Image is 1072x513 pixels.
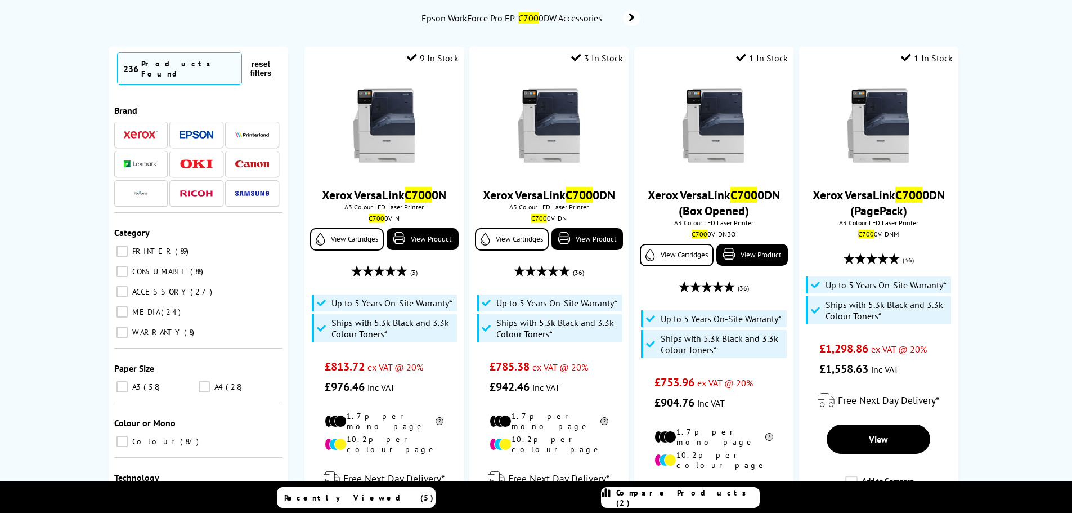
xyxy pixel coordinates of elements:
[405,187,432,203] mark: C700
[367,362,423,373] span: ex VAT @ 20%
[129,246,174,256] span: PRINTER
[826,279,947,291] span: Up to 5 Years On-Site Warranty*
[475,203,623,211] span: A3 Colour LED Laser Printer
[114,417,176,429] span: Colour or Mono
[367,382,395,393] span: inc VAT
[116,246,128,257] input: PRINTER 89
[420,10,640,26] a: Epson WorkForce Pro EP-C7000DW Accessories
[573,262,584,283] span: (36)
[134,186,148,200] img: Navigator
[114,472,159,483] span: Technology
[819,341,868,356] span: £1,298.86
[310,203,458,211] span: A3 Colour LED Laser Printer
[129,436,179,447] span: Colour
[475,228,549,251] a: View Cartridges
[616,488,759,508] span: Compare Products (2)
[116,381,128,392] input: A3 58
[736,52,788,64] div: 1 In Stock
[226,382,245,392] span: 28
[827,425,930,454] a: View
[114,227,150,238] span: Category
[129,287,189,297] span: ACCESSORY
[671,83,756,168] img: Xerox-C7000-Front-Main-Small.jpg
[869,434,888,445] span: View
[483,187,615,203] a: Xerox VersaLinkC7000DN
[730,187,757,203] mark: C700
[343,472,445,485] span: Free Next Day Delivery*
[116,266,128,277] input: CONSUMABLE 88
[284,493,434,503] span: Recently Viewed (5)
[310,228,384,251] a: View Cartridges
[325,411,443,431] li: 1.7p per mono page
[129,327,183,337] span: WARRANTY
[313,214,455,222] div: 0V_N
[654,450,773,470] li: 10.2p per colour page
[331,317,454,340] span: Ships with 5.3k Black and 3.3k Colour Toners*
[325,434,443,454] li: 10.2p per colour page
[640,244,714,266] a: View Cartridges
[903,249,914,271] span: (36)
[518,12,539,24] mark: C700
[813,187,945,218] a: Xerox VersaLinkC7000DN (PagePack)
[116,306,128,318] input: MEDIA 24
[838,394,939,407] span: Free Next Day Delivery*
[478,214,620,222] div: 0V_DN
[242,59,279,78] button: reset filters
[819,362,868,376] span: £1,558.63
[871,344,927,355] span: ex VAT @ 20%
[184,327,197,337] span: 8
[310,463,458,494] div: modal_delivery
[325,359,365,374] span: £813.72
[475,463,623,494] div: modal_delivery
[507,83,591,168] img: Xerox-C7000-Front-Main-Small.jpg
[532,382,560,393] span: inc VAT
[124,131,158,139] img: Xerox
[490,411,608,431] li: 1.7p per mono page
[640,479,788,510] div: modal_delivery
[901,52,953,64] div: 1 In Stock
[654,375,694,390] span: £753.96
[508,472,609,485] span: Free Next Day Delivery*
[369,214,384,222] mark: C700
[407,52,459,64] div: 9 In Stock
[190,287,215,297] span: 27
[180,190,213,197] img: Ricoh
[805,218,953,227] span: A3 Colour LED Laser Printer
[490,434,608,454] li: 10.2p per colour page
[566,187,593,203] mark: C700
[490,359,530,374] span: £785.38
[420,12,606,24] span: Epson WorkForce Pro EP- 0DW Accessories
[490,380,530,394] span: £942.46
[190,266,206,276] span: 88
[496,297,617,309] span: Up to 5 Years On-Site Warranty*
[532,362,588,373] span: ex VAT @ 20%
[858,230,874,238] mark: C700
[322,187,446,203] a: Xerox VersaLinkC7000N
[648,187,780,218] a: Xerox VersaLinkC7000DN (Box Opened)
[199,381,210,392] input: A4 28
[235,191,269,196] img: Samsung
[697,398,725,409] span: inc VAT
[697,377,753,389] span: ex VAT @ 20%
[601,487,760,508] a: Compare Products (2)
[116,436,128,447] input: Colour 87
[571,52,623,64] div: 3 In Stock
[180,436,201,447] span: 87
[871,364,899,375] span: inc VAT
[331,297,452,309] span: Up to 5 Years On-Site Warranty*
[342,83,427,168] img: Xerox-C7000-Front-Main-Small.jpg
[325,380,365,394] span: £976.46
[895,187,922,203] mark: C700
[661,333,783,355] span: Ships with 5.3k Black and 3.3k Colour Toners*
[114,105,137,116] span: Brand
[826,299,948,322] span: Ships with 5.3k Black and 3.3k Colour Toners*
[654,427,773,447] li: 1.7p per mono page
[129,382,142,392] span: A3
[212,382,225,392] span: A4
[175,246,191,256] span: 89
[277,487,436,508] a: Recently Viewed (5)
[640,218,788,227] span: A3 Colour LED Laser Printer
[496,317,619,340] span: Ships with 5.3k Black and 3.3k Colour Toners*
[410,262,418,283] span: (3)
[180,159,213,169] img: OKI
